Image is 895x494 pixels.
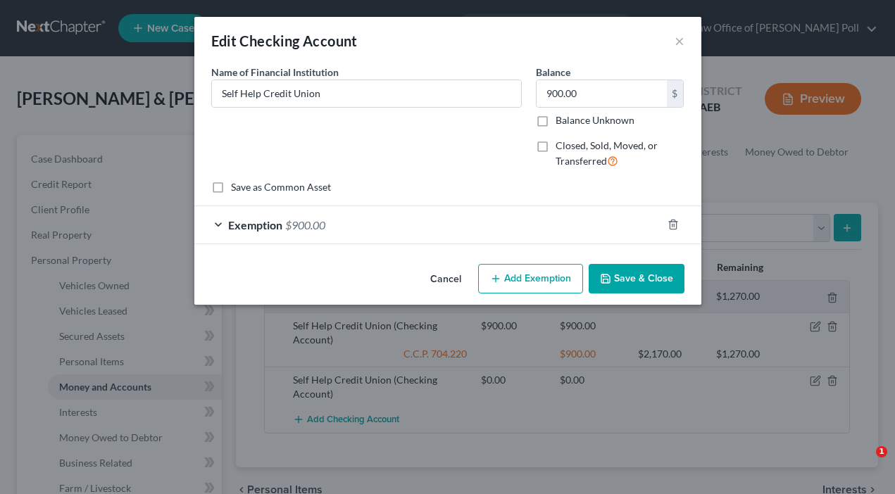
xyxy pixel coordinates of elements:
label: Save as Common Asset [231,180,331,194]
button: Add Exemption [478,264,583,293]
label: Balance Unknown [556,113,634,127]
input: Enter name... [212,80,521,107]
button: Save & Close [589,264,684,293]
span: Name of Financial Institution [211,66,339,78]
span: Closed, Sold, Moved, or Transferred [556,139,658,167]
div: $ [667,80,684,107]
div: Edit Checking Account [211,31,358,51]
span: $900.00 [285,218,325,232]
input: 0.00 [537,80,667,107]
span: Exemption [228,218,282,232]
iframe: Intercom live chat [847,446,881,480]
button: Cancel [419,265,472,293]
button: × [675,32,684,49]
label: Balance [536,65,570,80]
span: 1 [876,446,887,457]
